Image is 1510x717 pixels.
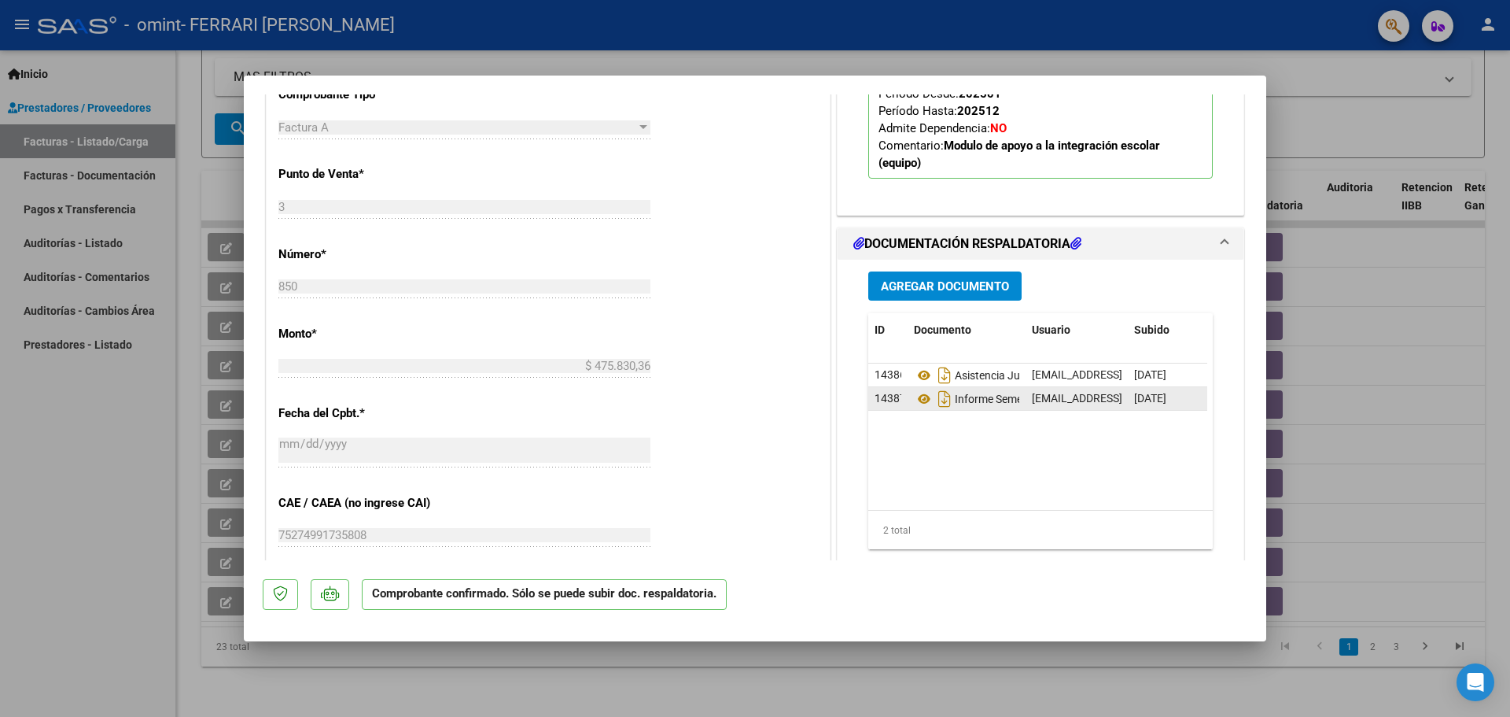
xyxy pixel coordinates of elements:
strong: 202501 [959,87,1001,101]
span: Asistencia Junio 2025 [914,369,1063,382]
span: [EMAIL_ADDRESS][DOMAIN_NAME] - [PERSON_NAME] [1032,392,1298,405]
datatable-header-cell: Acción [1206,313,1285,347]
span: Informe Semestral 2025 [914,393,1072,405]
i: Descargar documento [934,363,955,388]
span: 14387 [875,392,906,405]
span: Documento [914,323,971,336]
span: Usuario [1032,323,1070,336]
strong: NO [990,121,1007,135]
span: ID [875,323,885,336]
span: [EMAIL_ADDRESS][DOMAIN_NAME] - [PERSON_NAME] [1032,368,1298,381]
p: Comprobante confirmado. Sólo se puede subir doc. respaldatoria. [362,579,727,610]
datatable-header-cell: ID [868,313,908,347]
mat-expansion-panel-header: DOCUMENTACIÓN RESPALDATORIA [838,228,1243,260]
h1: DOCUMENTACIÓN RESPALDATORIA [853,235,1081,253]
p: Número [278,246,440,264]
div: Open Intercom Messenger [1457,663,1494,701]
span: 14386 [875,368,906,381]
button: Agregar Documento [868,272,1022,301]
div: DOCUMENTACIÓN RESPALDATORIA [838,260,1243,586]
i: Descargar documento [934,386,955,412]
strong: Modulo de apoyo a la integración escolar (equipo) [878,139,1160,170]
p: Punto de Venta [278,165,440,183]
p: Monto [278,325,440,343]
p: CAE / CAEA (no ingrese CAI) [278,494,440,512]
strong: 202512 [957,104,1000,118]
span: Agregar Documento [881,279,1009,294]
span: [DATE] [1134,392,1166,405]
datatable-header-cell: Subido [1128,313,1206,347]
div: 2 total [868,511,1213,550]
p: Fecha del Cpbt. [278,405,440,423]
p: Comprobante Tipo * [278,86,440,104]
span: Subido [1134,323,1169,336]
span: [DATE] [1134,368,1166,381]
span: CUIL: Nombre y Apellido: Período Desde: Período Hasta: Admite Dependencia: [878,52,1160,170]
span: Factura A [278,120,329,135]
span: Comentario: [878,139,1160,170]
datatable-header-cell: Usuario [1026,313,1128,347]
datatable-header-cell: Documento [908,313,1026,347]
